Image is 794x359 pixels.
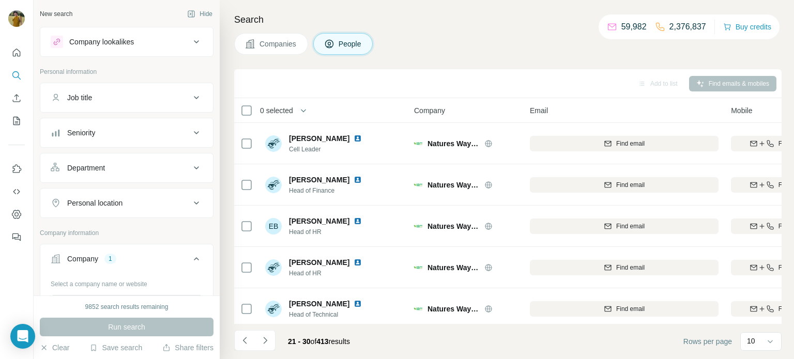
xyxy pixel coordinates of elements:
button: Navigate to next page [255,330,276,351]
button: Save search [89,342,142,353]
div: Personal location [67,198,123,208]
span: Natures Way Foods [427,138,479,149]
button: My lists [8,112,25,130]
img: LinkedIn logo [354,176,362,184]
span: Find email [616,180,645,190]
button: Company lookalikes [40,29,213,54]
p: Company information [40,228,213,238]
div: Seniority [67,128,95,138]
div: Company lookalikes [69,37,134,47]
span: Natures Way Foods [427,262,479,273]
button: Clear [40,342,69,353]
div: Open Intercom Messenger [10,324,35,349]
span: [PERSON_NAME] [289,175,349,185]
p: 59,982 [621,21,647,33]
button: Search [8,66,25,85]
img: LinkedIn logo [354,217,362,225]
button: Personal location [40,191,213,215]
button: Feedback [8,228,25,246]
span: 0 selected [260,105,293,116]
div: 9852 search results remaining [85,302,169,311]
img: LinkedIn logo [354,300,362,308]
span: [PERSON_NAME] [289,216,349,226]
img: LinkedIn logo [354,258,362,267]
span: 413 [316,337,328,346]
p: Personal information [40,67,213,76]
button: Quick start [8,43,25,62]
button: Enrich CSV [8,89,25,107]
div: New search [40,9,72,19]
img: Logo of Natures Way Foods [414,263,422,272]
img: Avatar [265,259,282,276]
span: Head of HR [289,269,366,278]
img: Avatar [8,10,25,27]
span: Email [530,105,548,116]
button: Find email [530,260,719,275]
img: Avatar [265,301,282,317]
div: Select a company name or website [51,275,203,289]
span: [PERSON_NAME] [289,133,349,144]
img: Avatar [265,135,282,152]
button: Buy credits [723,20,771,34]
h4: Search [234,12,782,27]
div: Company [67,254,98,264]
span: Head of HR [289,227,366,237]
span: Natures Way Foods [427,221,479,231]
span: People [339,39,362,49]
button: Find email [530,218,719,234]
span: Find email [616,263,645,272]
button: Find email [530,177,719,193]
span: Rows per page [683,336,732,347]
span: Find email [616,222,645,231]
p: 2,376,837 [669,21,706,33]
img: Logo of Natures Way Foods [414,139,422,148]
button: Department [40,155,213,180]
span: of [311,337,317,346]
span: Mobile [731,105,752,116]
span: Cell Leader [289,145,366,154]
span: Natures Way Foods [427,180,479,190]
button: Use Surfe API [8,182,25,201]
button: Job title [40,85,213,110]
button: Find email [530,301,719,317]
span: Find email [616,304,645,314]
div: Department [67,163,105,173]
img: Logo of Natures Way Foods [414,222,422,230]
span: Company [414,105,445,116]
button: Navigate to previous page [234,330,255,351]
button: Company1 [40,246,213,275]
span: Head of Technical [289,310,366,319]
span: Find email [616,139,645,148]
div: 1 [104,254,116,263]
span: Companies [259,39,297,49]
button: Hide [180,6,220,22]
span: Head of Finance [289,186,366,195]
button: Share filters [162,342,213,353]
span: results [288,337,350,346]
span: [PERSON_NAME] [289,257,349,268]
button: Seniority [40,120,213,145]
button: Dashboard [8,205,25,224]
button: Use Surfe on LinkedIn [8,160,25,178]
div: EB [265,218,282,235]
img: Logo of Natures Way Foods [414,305,422,313]
div: Job title [67,92,92,103]
span: Natures Way Foods [427,304,479,314]
img: Logo of Natures Way Foods [414,181,422,189]
span: 21 - 30 [288,337,311,346]
img: Avatar [265,177,282,193]
span: [PERSON_NAME] [289,299,349,309]
button: Find email [530,136,719,151]
img: LinkedIn logo [354,134,362,143]
p: 10 [747,336,755,346]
